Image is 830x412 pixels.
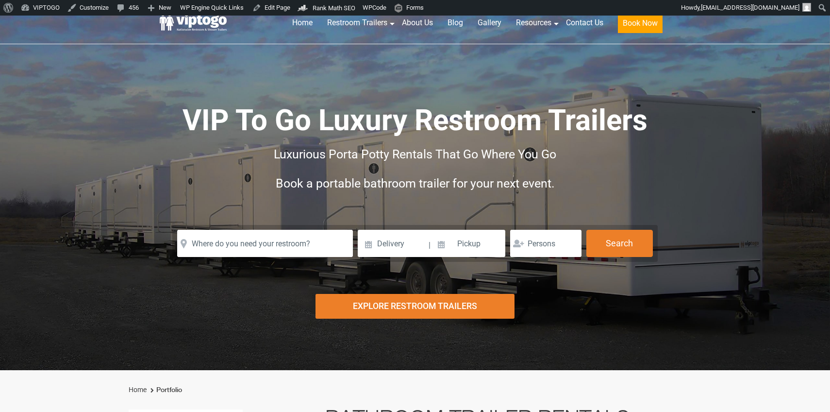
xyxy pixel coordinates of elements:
a: Restroom Trailers [320,12,395,34]
span: Book a portable bathroom trailer for your next event. [276,176,555,190]
span: Luxurious Porta Potty Rentals That Go Where You Go [274,147,556,161]
input: Delivery [358,230,427,257]
a: Contact Us [559,12,611,34]
a: Home [285,12,320,34]
button: Book Now [618,14,663,33]
input: Pickup [432,230,505,257]
input: Persons [510,230,581,257]
a: Resources [509,12,559,34]
a: Gallery [470,12,509,34]
a: Blog [440,12,470,34]
a: Book Now [611,12,670,39]
input: Where do you need your restroom? [177,230,353,257]
span: Rank Math SEO [313,4,355,12]
div: Explore Restroom Trailers [315,294,515,319]
button: Search [586,230,653,257]
span: [EMAIL_ADDRESS][DOMAIN_NAME] [701,4,799,11]
a: About Us [395,12,440,34]
span: | [429,230,431,261]
span: VIP To Go Luxury Restroom Trailers [183,103,647,137]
